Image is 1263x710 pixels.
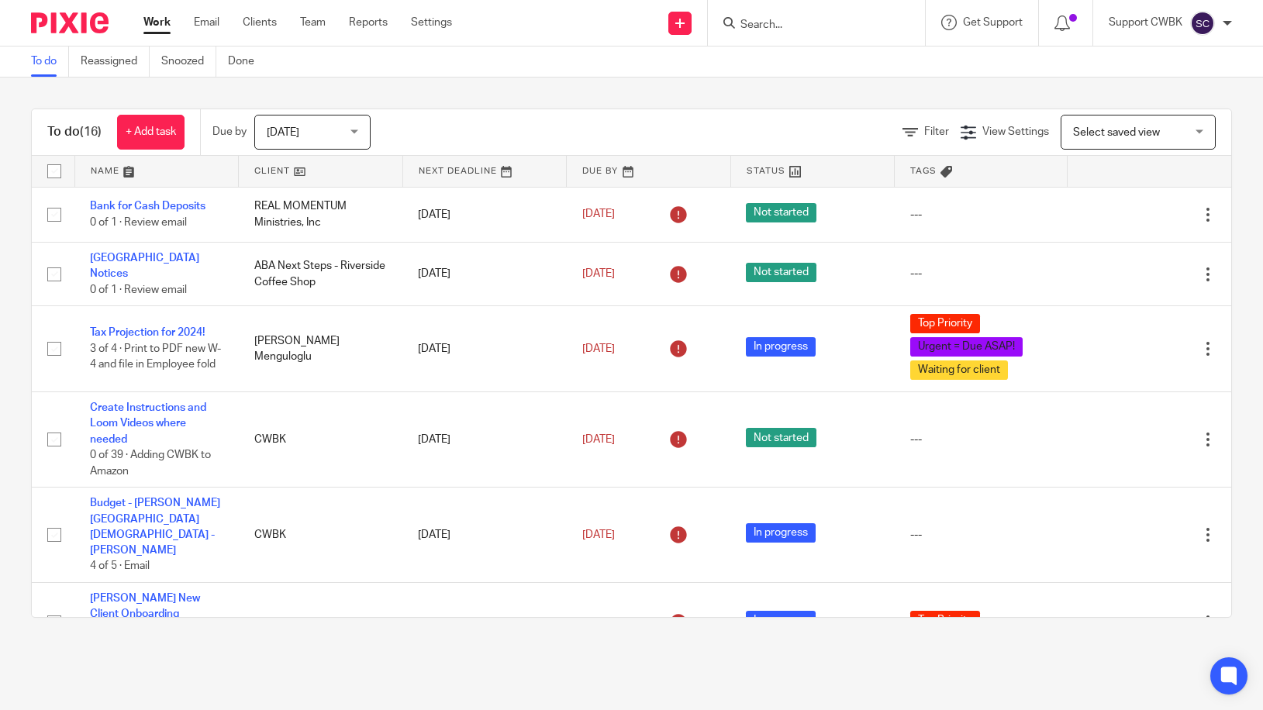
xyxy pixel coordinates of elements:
[402,583,567,663] td: [DATE]
[239,242,403,305] td: ABA Next Steps - Riverside Coffee Shop
[161,47,216,77] a: Snoozed
[300,15,326,30] a: Team
[239,306,403,392] td: [PERSON_NAME] Menguloglu
[90,327,205,338] a: Tax Projection for 2024!
[402,392,567,488] td: [DATE]
[402,187,567,242] td: [DATE]
[910,527,1052,543] div: ---
[194,15,219,30] a: Email
[402,488,567,583] td: [DATE]
[924,126,949,137] span: Filter
[1109,15,1182,30] p: Support CWBK
[243,15,277,30] a: Clients
[910,167,937,175] span: Tags
[228,47,266,77] a: Done
[582,617,615,628] span: [DATE]
[239,187,403,242] td: REAL MOMENTUM Ministries, Inc
[746,337,816,357] span: In progress
[212,124,247,140] p: Due by
[402,306,567,392] td: [DATE]
[90,450,211,477] span: 0 of 39 · Adding CWBK to Amazon
[746,263,816,282] span: Not started
[910,207,1052,222] div: ---
[582,434,615,445] span: [DATE]
[143,15,171,30] a: Work
[239,583,403,663] td: [PERSON_NAME]
[90,343,221,371] span: 3 of 4 · Print to PDF new W-4 and file in Employee fold
[411,15,452,30] a: Settings
[117,115,185,150] a: + Add task
[910,360,1008,380] span: Waiting for client
[239,488,403,583] td: CWBK
[746,203,816,222] span: Not started
[267,127,299,138] span: [DATE]
[746,523,816,543] span: In progress
[90,593,200,619] a: [PERSON_NAME] New Client Onboarding
[1073,127,1160,138] span: Select saved view
[349,15,388,30] a: Reports
[746,611,816,630] span: In progress
[582,268,615,279] span: [DATE]
[1190,11,1215,36] img: svg%3E
[910,266,1052,281] div: ---
[982,126,1049,137] span: View Settings
[910,314,980,333] span: Top Priority
[81,47,150,77] a: Reassigned
[90,253,199,279] a: [GEOGRAPHIC_DATA] Notices
[582,529,615,540] span: [DATE]
[90,217,187,228] span: 0 of 1 · Review email
[402,242,567,305] td: [DATE]
[963,17,1023,28] span: Get Support
[90,402,206,445] a: Create Instructions and Loom Videos where needed
[80,126,102,138] span: (16)
[582,343,615,354] span: [DATE]
[746,428,816,447] span: Not started
[47,124,102,140] h1: To do
[90,284,187,295] span: 0 of 1 · Review email
[31,47,69,77] a: To do
[90,498,220,556] a: Budget - [PERSON_NAME][GEOGRAPHIC_DATA][DEMOGRAPHIC_DATA] - [PERSON_NAME]
[582,209,615,220] span: [DATE]
[910,611,980,630] span: Top Priority
[739,19,878,33] input: Search
[239,392,403,488] td: CWBK
[910,432,1052,447] div: ---
[31,12,109,33] img: Pixie
[90,561,150,572] span: 4 of 5 · Email
[90,201,205,212] a: Bank for Cash Deposits
[910,337,1023,357] span: Urgent = Due ASAP!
